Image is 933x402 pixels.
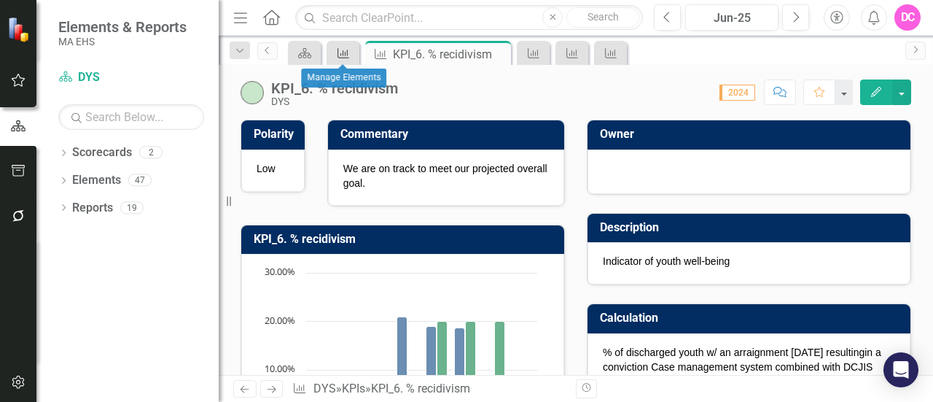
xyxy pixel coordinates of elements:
[719,85,755,101] span: 2024
[72,172,121,189] a: Elements
[371,382,470,395] div: KPI_6. % recidivism
[343,163,547,189] span: We are on track to meet our projected overall goal.
[301,69,386,88] div: Manage Elements
[254,128,297,141] h3: Polarity
[883,352,918,387] div: Open Intercom Messenger
[566,7,639,28] button: Search
[894,4,921,31] button: DC
[271,80,398,96] div: KPI_6. % recidivism
[393,45,507,63] div: KPI_6. % recidivism
[603,345,895,389] p: % of discharged youth w/ an arraignment [DATE] resultingin a conviction Case management system co...
[120,201,144,214] div: 19
[271,96,398,107] div: DYS
[600,221,903,234] h3: Description
[72,144,132,161] a: Scorecards
[685,4,778,31] button: Jun-25
[313,382,336,395] a: DYS
[295,5,643,31] input: Search ClearPoint...
[254,233,557,246] h3: KPI_6. % recidivism
[72,200,113,217] a: Reports
[7,16,34,43] img: ClearPoint Strategy
[139,147,163,159] div: 2
[690,9,773,27] div: Jun-25
[603,254,895,268] p: Indicator of youth well-being
[587,11,619,23] span: Search
[128,174,152,187] div: 47
[340,128,557,141] h3: Commentary
[342,382,365,395] a: KPIs
[265,314,295,327] text: 20.00%
[600,128,903,141] h3: Owner
[257,163,276,174] span: Low
[58,18,187,36] span: Elements & Reports
[265,265,295,278] text: 30.00%
[265,362,295,375] text: 10.00%
[58,104,204,130] input: Search Below...
[292,381,565,398] div: » »
[58,69,204,86] a: DYS
[600,312,903,325] h3: Calculation
[241,81,264,104] img: On-track
[58,36,187,47] small: MA EHS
